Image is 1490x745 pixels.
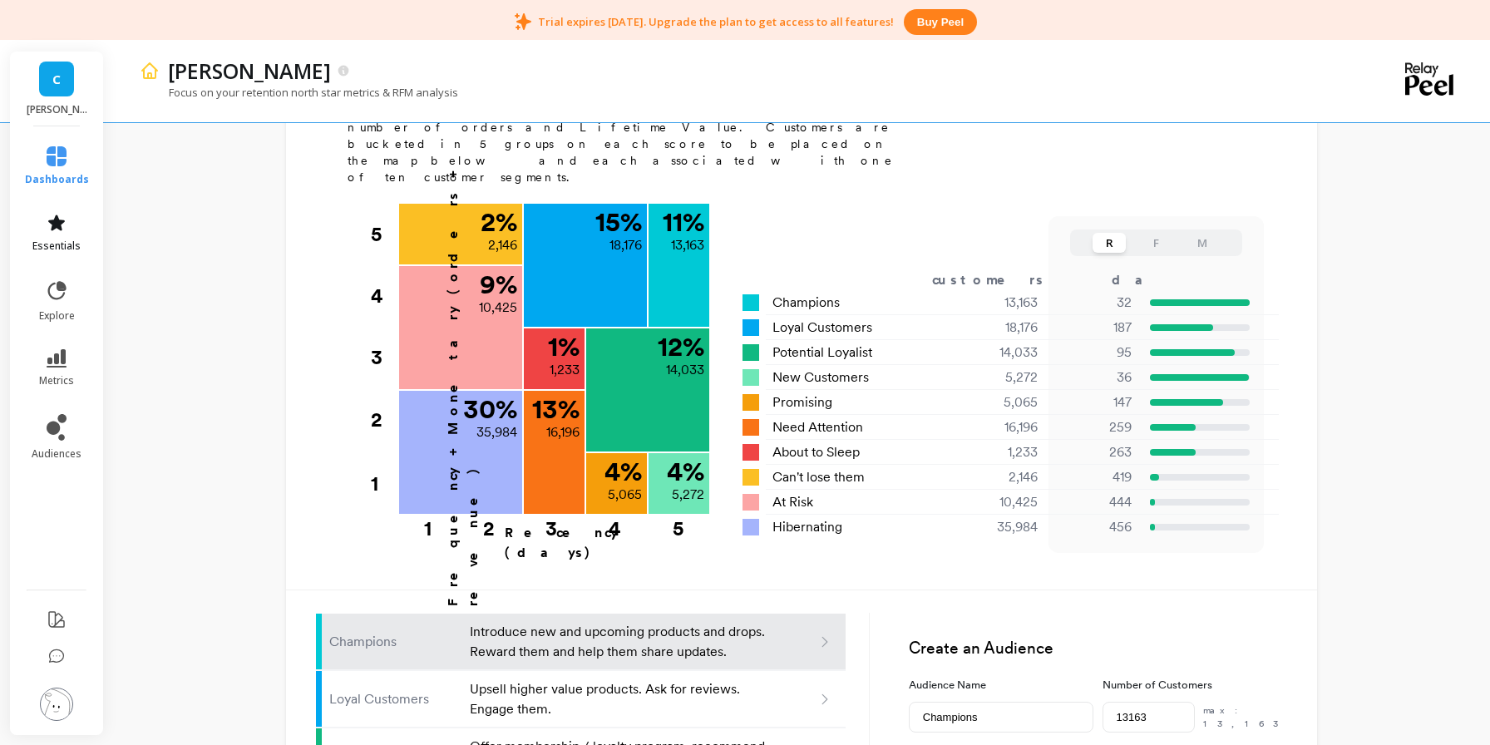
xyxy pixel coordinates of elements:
div: 5,065 [940,392,1058,412]
p: Cann [168,57,331,85]
p: 15 % [595,209,642,235]
h3: Create an Audience [909,637,1287,661]
p: 456 [1058,517,1132,537]
p: 11 % [663,209,704,235]
p: 12 % [658,333,704,360]
p: 5,272 [672,485,704,505]
div: 5 [647,516,709,532]
span: Promising [772,392,832,412]
p: 10,425 [479,298,517,318]
p: Focus on your retention north star metrics & RFM analysis [140,85,458,100]
p: Upsell higher value products. Ask for reviews. Engage them. [470,679,768,719]
p: 2,146 [488,235,517,255]
span: Potential Loyalist [772,343,872,363]
div: 18,176 [940,318,1058,338]
p: Loyal Customers [329,689,460,709]
span: At Risk [772,492,813,512]
p: 187 [1058,318,1132,338]
p: 95 [1058,343,1132,363]
p: Introduce new and upcoming products and drops. Reward them and help them share updates. [470,622,768,662]
div: 13,163 [940,293,1058,313]
p: 13 % [532,396,580,422]
p: Recency (days) [505,523,709,563]
p: 5,065 [608,485,642,505]
p: 36 [1058,368,1132,387]
p: max: 13,163 [1203,703,1287,731]
span: Champions [772,293,840,313]
div: 2 [371,389,397,451]
div: 3 [371,327,397,388]
p: 14,033 [666,360,704,380]
p: 263 [1058,442,1132,462]
span: C [52,70,61,89]
p: 2 % [481,209,517,235]
p: 4 % [604,458,642,485]
label: Audience Name [909,677,1093,693]
label: Number of Customers [1103,677,1287,693]
div: 1 [393,516,462,532]
span: audiences [32,447,81,461]
p: 1 % [548,333,580,360]
p: 147 [1058,392,1132,412]
p: 16,196 [546,422,580,442]
p: Cann [27,103,87,116]
p: 9 % [480,271,517,298]
span: Need Attention [772,417,863,437]
p: Champions [329,632,460,652]
p: Frequency + Monetary (orders + revenue) [443,114,483,606]
span: dashboards [25,173,89,186]
div: 10,425 [940,492,1058,512]
div: 4 [371,265,397,327]
span: explore [39,309,75,323]
p: 1,233 [550,360,580,380]
div: 1 [371,452,397,516]
p: 259 [1058,417,1132,437]
button: Buy peel [904,9,977,35]
div: 35,984 [940,517,1058,537]
p: RFM stands for , , and , each corresponding to some key customer trait: number of days since the ... [348,69,913,185]
div: 3 [520,516,583,532]
img: profile picture [40,688,73,721]
span: Hibernating [772,517,842,537]
span: Can't lose them [772,467,865,487]
div: 14,033 [940,343,1058,363]
span: metrics [39,374,74,387]
div: 4 [583,516,647,532]
button: M [1186,233,1219,253]
span: essentials [32,239,81,253]
div: 5 [371,204,397,265]
input: e.g. 500 [1103,702,1195,733]
button: F [1139,233,1172,253]
div: 16,196 [940,417,1058,437]
span: About to Sleep [772,442,860,462]
p: 4 % [667,458,704,485]
p: Trial expires [DATE]. Upgrade the plan to get access to all features! [538,14,894,29]
div: days [1112,270,1180,290]
input: e.g. Black friday [909,702,1093,733]
p: 18,176 [609,235,642,255]
p: 419 [1058,467,1132,487]
p: 13,163 [671,235,704,255]
div: 2 [457,516,521,532]
span: New Customers [772,368,869,387]
button: R [1093,233,1126,253]
p: 30 % [463,396,517,422]
div: 5,272 [940,368,1058,387]
img: header icon [140,61,160,81]
div: customers [932,270,1067,290]
p: 444 [1058,492,1132,512]
p: 35,984 [476,422,517,442]
p: 32 [1058,293,1132,313]
span: Loyal Customers [772,318,872,338]
div: 1,233 [940,442,1058,462]
div: 2,146 [940,467,1058,487]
